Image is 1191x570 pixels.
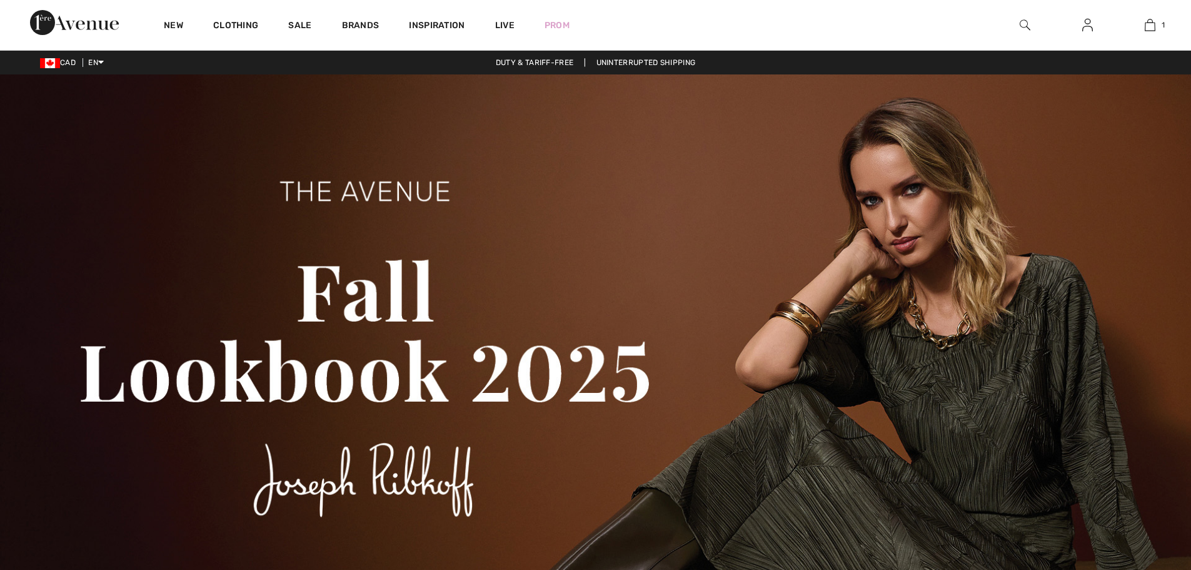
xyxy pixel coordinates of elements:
a: 1 [1119,18,1180,33]
a: Brands [342,20,379,33]
a: Prom [545,19,570,32]
span: Inspiration [409,20,465,33]
a: Live [495,19,515,32]
a: Sign In [1072,18,1103,33]
span: EN [88,58,104,67]
span: CAD [40,58,81,67]
a: New [164,20,183,33]
a: Sale [288,20,311,33]
img: My Bag [1145,18,1155,33]
img: 1ère Avenue [30,10,119,35]
img: Canadian Dollar [40,58,60,68]
span: 1 [1162,19,1165,31]
a: Clothing [213,20,258,33]
img: My Info [1082,18,1093,33]
img: search the website [1020,18,1030,33]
